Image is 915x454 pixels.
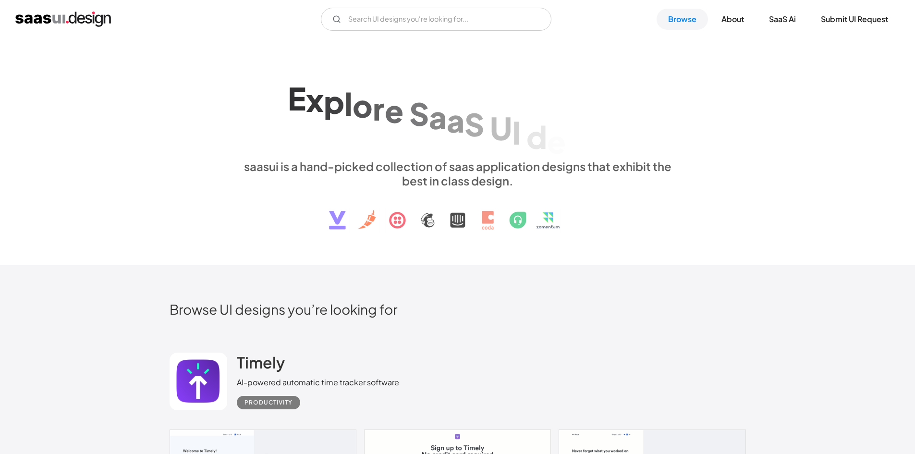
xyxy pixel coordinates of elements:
[344,85,353,122] div: l
[306,81,324,118] div: x
[237,353,285,372] h2: Timely
[353,87,373,124] div: o
[237,159,679,188] div: saasui is a hand-picked collection of saas application designs that exhibit the best in class des...
[321,8,551,31] input: Search UI designs you're looking for...
[244,397,293,408] div: Productivity
[809,9,900,30] a: Submit UI Request
[512,114,521,151] div: I
[464,106,484,143] div: S
[490,110,512,147] div: U
[170,301,746,318] h2: Browse UI designs you’re looking for
[526,118,547,155] div: d
[312,188,603,238] img: text, icon, saas logo
[373,90,385,127] div: r
[447,102,464,139] div: a
[321,8,551,31] form: Email Form
[657,9,708,30] a: Browse
[757,9,807,30] a: SaaS Ai
[237,75,679,149] h1: Explore SaaS UI design patterns & interactions.
[237,377,399,388] div: AI-powered automatic time tracker software
[429,98,447,135] div: a
[710,9,756,30] a: About
[288,80,306,117] div: E
[15,12,111,27] a: home
[547,123,566,160] div: e
[324,83,344,120] div: p
[409,95,429,132] div: S
[385,92,403,129] div: e
[237,353,285,377] a: Timely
